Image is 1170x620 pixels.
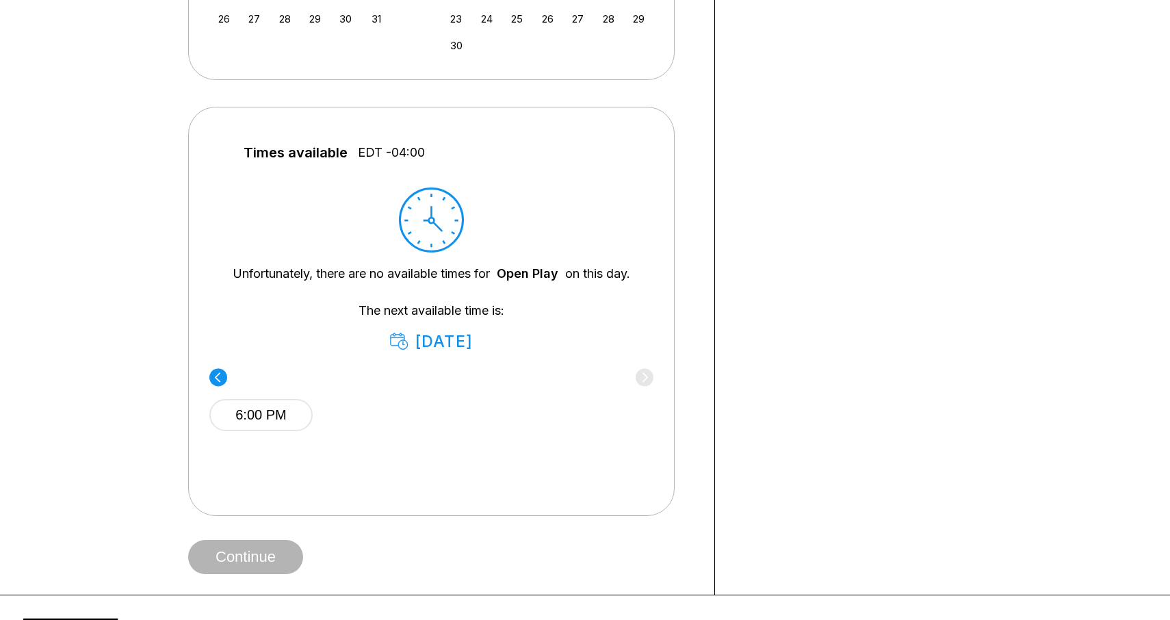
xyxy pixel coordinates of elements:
div: Choose Tuesday, October 28th, 2025 [276,10,294,28]
div: Choose Friday, November 28th, 2025 [599,10,618,28]
div: The next available time is: [230,303,633,351]
div: Choose Wednesday, November 26th, 2025 [538,10,557,28]
button: 6:00 PM [209,399,313,431]
div: Choose Sunday, November 23rd, 2025 [447,10,465,28]
div: Choose Monday, October 27th, 2025 [245,10,263,28]
div: Choose Saturday, November 29th, 2025 [629,10,648,28]
span: Times available [244,145,348,160]
div: Choose Thursday, October 30th, 2025 [337,10,355,28]
div: [DATE] [390,332,473,351]
div: Unfortunately, there are no available times for on this day. [233,266,630,281]
div: Choose Sunday, November 30th, 2025 [447,36,465,55]
div: Choose Wednesday, October 29th, 2025 [306,10,324,28]
div: Choose Monday, November 24th, 2025 [478,10,496,28]
div: Choose Thursday, November 27th, 2025 [569,10,587,28]
a: Open Play [497,266,558,281]
div: Choose Sunday, October 26th, 2025 [215,10,233,28]
span: EDT -04:00 [358,145,425,160]
div: Choose Friday, October 31st, 2025 [367,10,385,28]
div: Choose Tuesday, November 25th, 2025 [508,10,526,28]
